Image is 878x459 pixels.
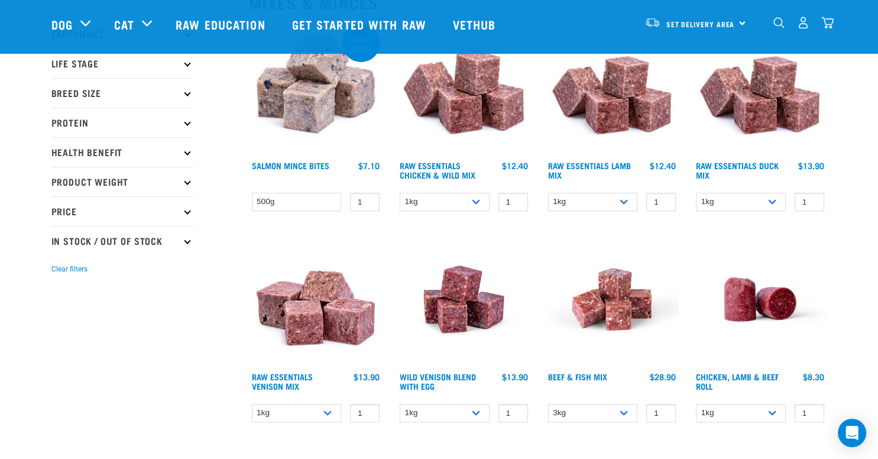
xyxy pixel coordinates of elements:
div: $13.90 [798,161,824,170]
img: van-moving.png [644,17,660,28]
a: Salmon Mince Bites [252,163,329,167]
img: home-icon@2x.png [821,17,834,29]
a: Raw Essentials Venison Mix [252,374,313,388]
a: Raw Essentials Lamb Mix [548,163,631,177]
a: Beef & Fish Mix [548,374,607,379]
a: Vethub [441,1,511,48]
input: 1 [795,404,824,422]
p: Life Stage [51,49,193,78]
img: user.png [797,17,809,29]
p: In Stock / Out Of Stock [51,226,193,256]
input: 1 [646,404,676,422]
p: Protein [51,108,193,137]
a: Raw Essentials Chicken & Wild Mix [400,163,475,177]
span: Set Delivery Area [666,22,735,26]
img: home-icon-1@2x.png [773,17,785,28]
input: 1 [498,404,528,422]
a: Wild Venison Blend with Egg [400,374,476,388]
input: 1 [795,193,824,211]
div: $28.90 [650,372,676,382]
p: Breed Size [51,78,193,108]
a: Dog [51,15,73,33]
div: $12.40 [502,161,528,170]
a: Cat [114,15,134,33]
div: $7.10 [358,161,380,170]
p: Health Benefit [51,137,193,167]
img: Pile Of Cubed Chicken Wild Meat Mix [397,21,531,156]
p: Price [51,196,193,226]
input: 1 [350,404,380,422]
img: Venison Egg 1616 [397,232,531,367]
p: Product Weight [51,167,193,196]
input: 1 [646,193,676,211]
div: $12.40 [650,161,676,170]
img: 1113 RE Venison Mix 01 [249,232,383,367]
a: Get started with Raw [280,1,441,48]
img: 1141 Salmon Mince 01 [249,21,383,156]
div: $8.30 [803,372,824,382]
a: Chicken, Lamb & Beef Roll [696,374,779,388]
button: Clear filters [51,264,88,274]
a: Raw Essentials Duck Mix [696,163,779,177]
img: ?1041 RE Lamb Mix 01 [693,21,827,156]
img: Beef Mackerel 1 [545,232,679,367]
div: $13.90 [502,372,528,382]
input: 1 [350,193,380,211]
input: 1 [498,193,528,211]
div: $13.90 [354,372,380,382]
img: ?1041 RE Lamb Mix 01 [545,21,679,156]
a: Raw Education [164,1,280,48]
div: Open Intercom Messenger [838,419,866,447]
img: Raw Essentials Chicken Lamb Beef Bulk Minced Raw Dog Food Roll Unwrapped [693,232,827,367]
